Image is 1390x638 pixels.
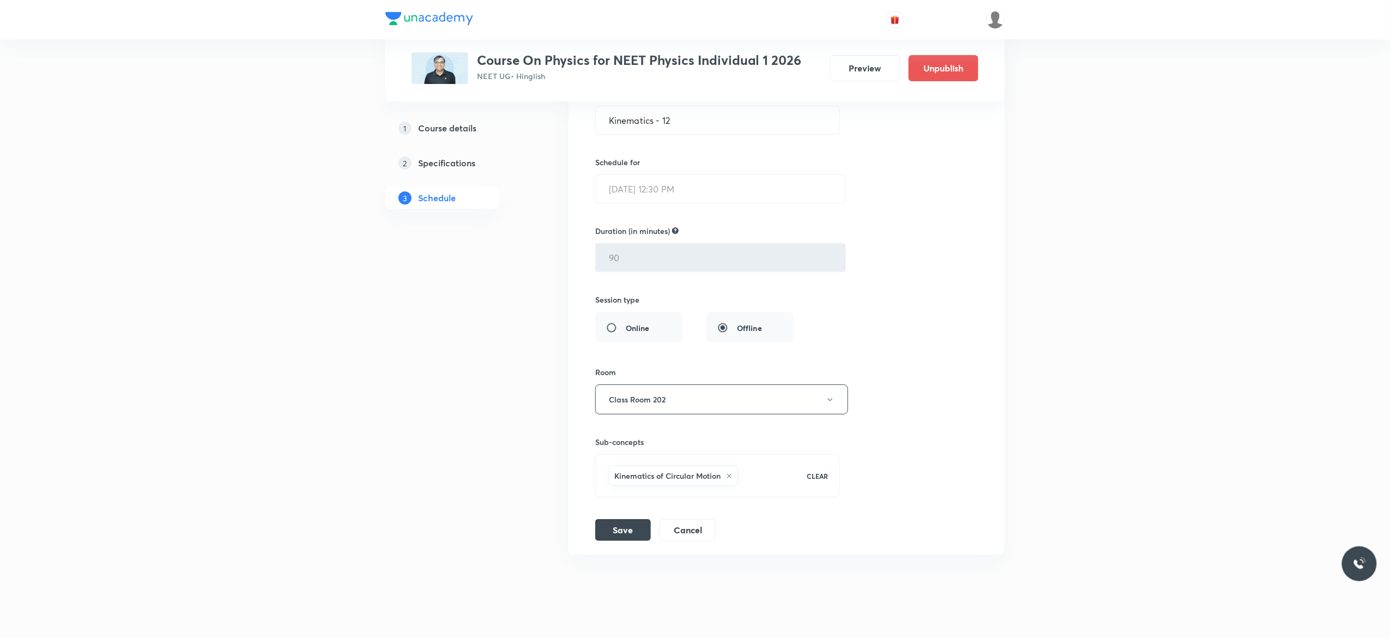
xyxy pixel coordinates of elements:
[418,191,456,204] h5: Schedule
[595,225,670,237] h6: Duration (in minutes)
[890,15,900,25] img: avatar
[595,519,651,541] button: Save
[830,55,900,81] button: Preview
[909,55,978,81] button: Unpublish
[398,122,412,135] p: 1
[595,366,616,378] h6: Room
[398,191,412,204] p: 3
[595,294,639,305] h6: Session type
[1353,557,1366,570] img: ttu
[412,52,468,84] img: 5AD48017-9D3F-4B72-B494-FF0351FFDDCE_plus.png
[385,152,534,174] a: 2Specifications
[595,436,840,448] h6: Sub-concepts
[398,157,412,170] p: 2
[660,519,716,541] button: Cancel
[672,226,679,236] div: Not allow to edit for recorded type class
[596,244,845,272] input: 90
[595,384,848,414] button: Class Room 202
[385,12,473,25] img: Company Logo
[595,157,840,168] h6: Schedule for
[477,70,801,82] p: NEET UG • Hinglish
[986,10,1005,29] img: Anuruddha Kumar
[614,470,721,481] h6: Kinematics of Circular Motion
[477,52,801,68] h3: Course On Physics for NEET Physics Individual 1 2026
[418,157,475,170] h5: Specifications
[385,12,473,28] a: Company Logo
[596,106,839,134] input: A great title is short, clear and descriptive
[807,471,829,481] p: CLEAR
[418,122,476,135] h5: Course details
[385,117,534,139] a: 1Course details
[886,11,904,28] button: avatar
